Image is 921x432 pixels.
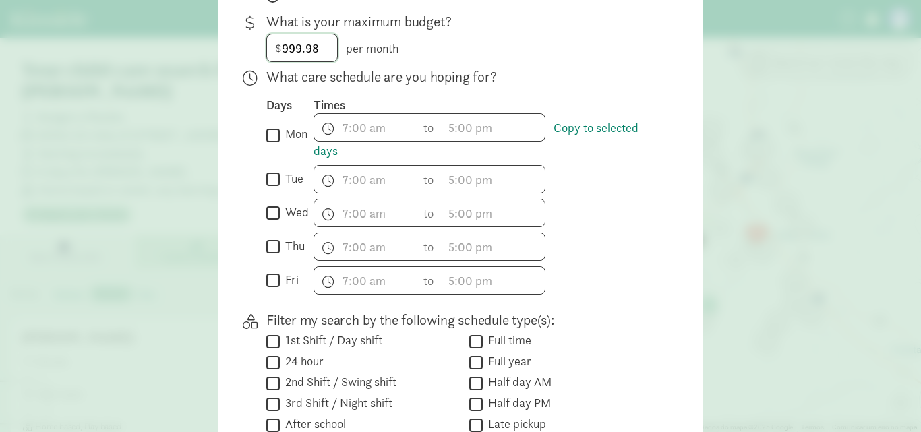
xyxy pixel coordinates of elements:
input: 5:00 pm [442,199,545,226]
label: Full time [483,332,531,348]
div: Days [266,97,314,113]
input: 5:00 pm [442,114,545,141]
label: fri [280,272,299,288]
label: 1st Shift / Day shift [280,332,382,348]
input: 5:00 pm [442,233,545,260]
input: 7:00 am [314,166,417,193]
label: 24 hour [280,353,324,369]
input: 5:00 pm [442,267,545,294]
span: to [423,238,436,256]
p: What care schedule are you hoping for? [266,67,660,86]
div: Times [314,97,660,113]
span: to [423,171,436,189]
p: What is your maximum budget? [266,12,660,31]
label: After school [280,416,346,432]
input: 7:00 am [314,267,417,294]
label: Half day PM [483,395,551,411]
input: 5:00 pm [442,166,545,193]
label: Full year [483,353,531,369]
span: to [423,204,436,222]
label: 2nd Shift / Swing shift [280,374,396,390]
span: to [423,119,436,137]
input: 0.00 [267,34,337,61]
label: 3rd Shift / Night shift [280,395,392,411]
label: Half day AM [483,374,552,390]
label: mon [280,126,307,142]
label: wed [280,204,309,220]
span: to [423,272,436,290]
input: 7:00 am [314,199,417,226]
label: thu [280,238,305,254]
label: tue [280,171,303,187]
input: 7:00 am [314,233,417,260]
p: Filter my search by the following schedule type(s): [266,311,660,330]
label: Late pickup [483,416,546,432]
span: per month [346,40,398,56]
input: 7:00 am [314,114,417,141]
